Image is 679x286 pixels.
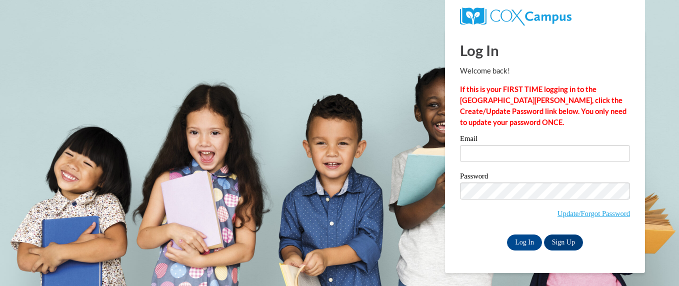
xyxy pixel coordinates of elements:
[557,209,630,217] a: Update/Forgot Password
[507,234,542,250] input: Log In
[544,234,583,250] a: Sign Up
[460,65,630,76] p: Welcome back!
[460,135,630,145] label: Email
[460,172,630,182] label: Password
[460,7,571,25] img: COX Campus
[460,85,626,126] strong: If this is your FIRST TIME logging in to the [GEOGRAPHIC_DATA][PERSON_NAME], click the Create/Upd...
[460,40,630,60] h1: Log In
[460,11,571,20] a: COX Campus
